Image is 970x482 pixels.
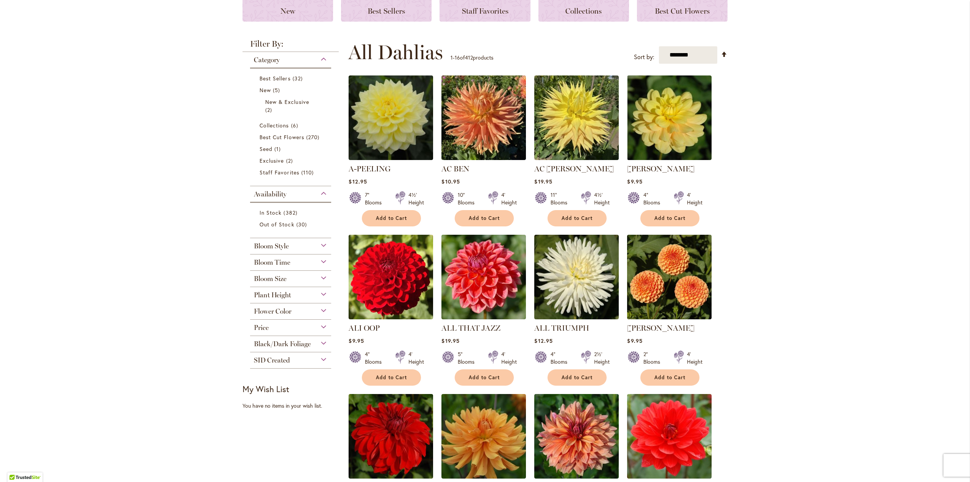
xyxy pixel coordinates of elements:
span: Seed [260,145,272,152]
span: Add to Cart [562,374,593,381]
span: Collections [260,122,289,129]
a: In Stock 382 [260,209,324,217]
span: $9.95 [627,178,642,185]
a: Seed [260,145,324,153]
span: Bloom Size [254,275,286,283]
button: Add to Cart [455,369,514,386]
button: Add to Cart [362,369,421,386]
span: Price [254,323,269,332]
a: Staff Favorites [260,168,324,176]
div: 4½' Height [408,191,424,206]
a: Andy's Legacy [534,473,619,480]
a: [PERSON_NAME] [627,164,695,173]
img: ANDREW CHARLES [441,394,526,479]
span: 1 [274,145,283,153]
a: ALI OOP [349,314,433,321]
a: AC BEN [441,164,469,173]
div: 11" Blooms [551,191,572,206]
span: Exclusive [260,157,284,164]
img: AMERICAN BEAUTY [349,394,433,479]
img: Andy's Legacy [534,394,619,479]
span: Add to Cart [654,215,685,221]
span: Flower Color [254,307,291,316]
span: 2 [265,106,274,114]
span: Add to Cart [469,215,500,221]
a: [PERSON_NAME] [627,323,695,333]
iframe: Launch Accessibility Center [6,455,27,476]
span: 1 [451,54,453,61]
strong: Filter By: [242,40,339,52]
div: 4' Height [687,191,702,206]
span: Collections [565,6,602,16]
strong: My Wish List [242,383,289,394]
span: Add to Cart [376,215,407,221]
a: ALL TRIUMPH [534,323,589,333]
span: Add to Cart [469,374,500,381]
button: Add to Cart [455,210,514,226]
span: 30 [296,220,309,228]
span: Best Sellers [260,75,291,82]
a: ALL TRIUMPH [534,314,619,321]
button: Add to Cart [640,210,699,226]
img: A-Peeling [349,75,433,160]
div: 4' Height [687,350,702,366]
label: Sort by: [634,50,654,64]
a: A-Peeling [349,154,433,162]
a: Collections [260,121,324,129]
div: 4" Blooms [551,350,572,366]
a: Out of Stock 30 [260,220,324,228]
div: 2½' Height [594,350,610,366]
a: AMBER QUEEN [627,314,712,321]
span: 412 [465,54,473,61]
p: - of products [451,52,493,64]
div: 5" Blooms [458,350,479,366]
div: 4½' Height [594,191,610,206]
img: AHOY MATEY [627,75,712,160]
span: Add to Cart [376,374,407,381]
span: $9.95 [627,337,642,344]
img: AC BEN [441,75,526,160]
span: 382 [283,209,299,217]
a: New [260,86,324,94]
button: Add to Cart [548,210,607,226]
span: 32 [293,74,305,82]
a: ANGELS OF 7A [627,473,712,480]
img: ALI OOP [349,235,433,319]
span: 2 [286,157,295,165]
span: $10.95 [441,178,460,185]
div: 2" Blooms [643,350,665,366]
a: Exclusive [260,157,324,165]
div: 10" Blooms [458,191,479,206]
a: Best Cut Flowers [260,133,324,141]
span: Out of Stock [260,221,294,228]
span: $12.95 [349,178,367,185]
span: 6 [291,121,300,129]
div: 4" Blooms [365,350,386,366]
div: 4' Height [501,191,517,206]
span: $9.95 [349,337,364,344]
a: A-PEELING [349,164,391,173]
div: 4' Height [408,350,424,366]
span: $19.95 [534,178,552,185]
span: Black/Dark Foliage [254,340,311,348]
img: ANGELS OF 7A [627,394,712,479]
a: ALI OOP [349,323,380,333]
span: 270 [306,133,321,141]
span: Best Cut Flowers [655,6,710,16]
span: $19.95 [441,337,459,344]
div: 4' Height [501,350,517,366]
span: $12.95 [534,337,552,344]
span: New [260,86,271,94]
span: Bloom Style [254,242,289,250]
a: New &amp; Exclusive [265,98,318,114]
a: ANDREW CHARLES [441,473,526,480]
span: 110 [301,168,316,176]
a: Best Sellers [260,74,324,82]
button: Add to Cart [362,210,421,226]
img: ALL THAT JAZZ [441,235,526,319]
a: AC [PERSON_NAME] [534,164,614,173]
span: New [280,6,295,16]
span: Category [254,56,280,64]
button: Add to Cart [640,369,699,386]
img: AMBER QUEEN [627,235,712,319]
